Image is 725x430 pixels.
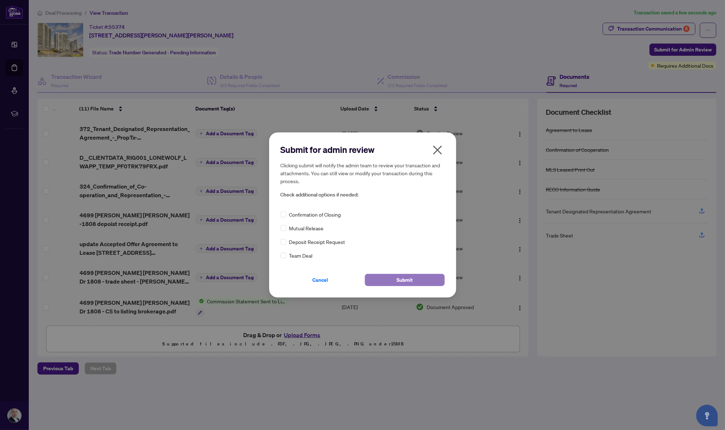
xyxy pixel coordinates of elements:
[281,274,361,286] button: Cancel
[365,274,445,286] button: Submit
[289,224,324,232] span: Mutual Release
[289,238,345,246] span: Deposit Receipt Request
[281,161,445,185] h5: Clicking submit will notify the admin team to review your transaction and attachments. You can st...
[281,144,445,155] h2: Submit for admin review
[696,405,718,426] button: Open asap
[397,274,413,286] span: Submit
[432,144,443,156] span: close
[281,191,445,199] span: Check additional options if needed:
[289,211,341,218] span: Confirmation of Closing
[313,274,328,286] span: Cancel
[289,252,313,259] span: Team Deal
